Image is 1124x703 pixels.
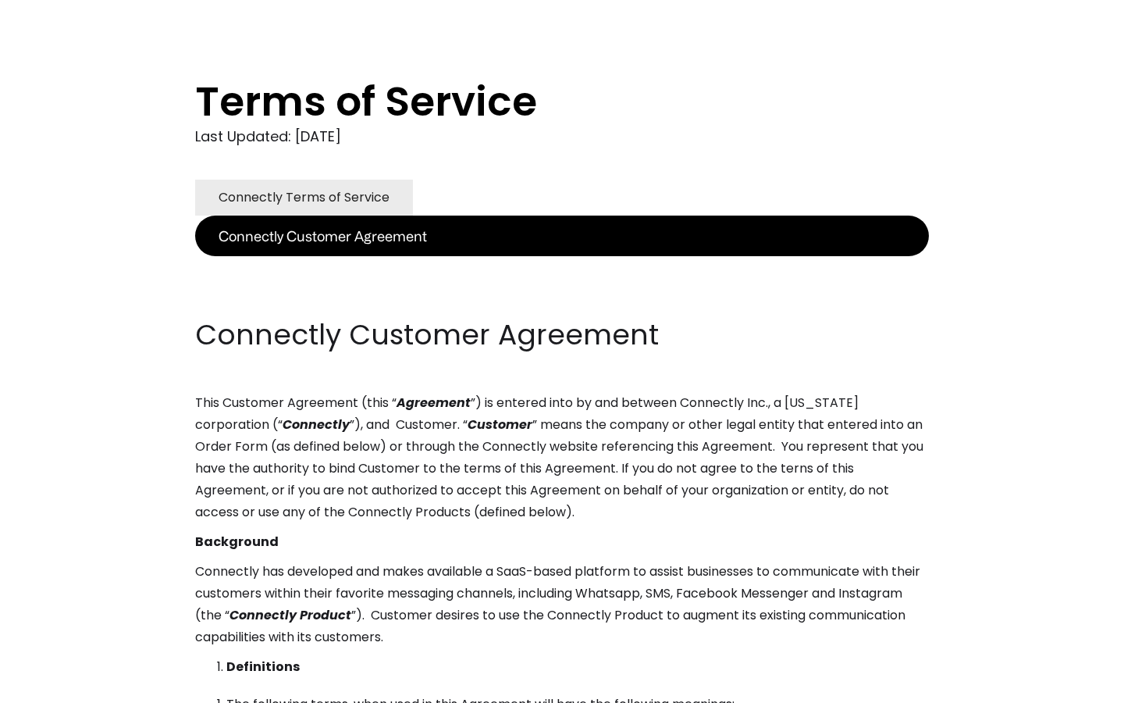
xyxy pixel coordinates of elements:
[195,392,929,523] p: This Customer Agreement (this “ ”) is entered into by and between Connectly Inc., a [US_STATE] co...
[219,225,427,247] div: Connectly Customer Agreement
[397,394,471,412] em: Agreement
[195,78,866,125] h1: Terms of Service
[195,316,929,355] h2: Connectly Customer Agreement
[31,676,94,698] ul: Language list
[195,256,929,278] p: ‍
[195,125,929,148] div: Last Updated: [DATE]
[16,674,94,698] aside: Language selected: English
[195,533,279,551] strong: Background
[468,416,532,434] em: Customer
[226,658,300,676] strong: Definitions
[195,561,929,648] p: Connectly has developed and makes available a SaaS-based platform to assist businesses to communi...
[229,606,351,624] em: Connectly Product
[195,286,929,308] p: ‍
[283,416,350,434] em: Connectly
[219,187,389,209] div: Connectly Terms of Service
